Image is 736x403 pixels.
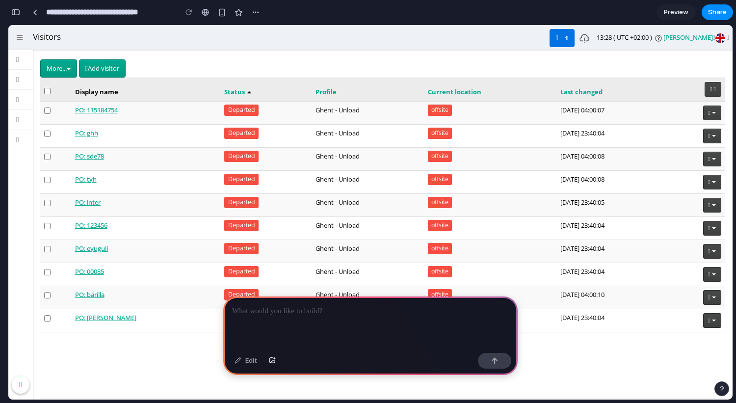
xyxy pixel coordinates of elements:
a: PO: 00085 [67,242,96,251]
td: Ghent - Unload [303,191,416,215]
td: Ghent - Unload [303,284,416,307]
span: Share [708,7,727,17]
a: PO: barilla [67,265,96,274]
a: PO: sde78 [67,127,96,135]
span: Departed [216,241,250,252]
td: Ghent - Unload [303,215,416,238]
span: Status [216,62,237,71]
span: offsite [420,126,444,137]
span: Departed [216,103,250,114]
button: More... [32,34,69,53]
td: [DATE] 04:00:08 [548,145,660,168]
td: Ghent - Unload [303,261,416,284]
span: Preview [664,7,688,17]
span: Display name [67,62,110,72]
a: Status [216,62,237,72]
span: Departed [216,172,250,183]
span: offsite [420,241,444,252]
span: Departed [216,149,250,160]
td: [DATE] 23:40:04 [548,191,660,215]
span: Profile [307,62,328,71]
td: [DATE] 23:40:04 [548,215,660,238]
a: Profile [307,62,328,72]
td: [DATE] 04:00:10 [548,261,660,284]
span: 1 [556,8,560,17]
td: [DATE] 23:40:04 [548,238,660,261]
img: The connection with the local services of Ghent, Paris (QS) has been lost [571,8,581,18]
h4: Visitors [25,7,53,17]
td: Ghent - Unload [303,76,416,100]
span: offsite [420,195,444,206]
span: Departed [216,195,250,206]
span: Departed [216,218,250,229]
span: All timestamps shown in Peripass are in the timezone of your browser: Europe/Amsterdam (UTC +02:00) [645,8,655,17]
span: Departed [216,80,250,91]
a: 1 [541,4,566,22]
a: PO: ghh [67,104,90,112]
a: PO: inter [67,173,92,182]
a: PO: 123456 [67,196,99,205]
span: Current location [420,62,473,71]
img: en.svg [707,8,717,18]
td: [DATE] 23:40:04 [548,99,660,122]
span: offsite [420,172,444,183]
td: Ghent - Unload [303,122,416,145]
a: Current location [420,62,473,72]
img: questionmark.svg [645,8,655,18]
td: [DATE] 23:40:04 [548,284,660,307]
a: Add visitor [71,34,117,53]
td: Ghent - Unload [303,168,416,191]
span: offsite [420,149,444,160]
span: Departed [216,126,250,137]
span: offsite [420,103,444,114]
td: [DATE] 23:40:05 [548,168,660,191]
span: Last changed [552,62,594,71]
td: [DATE] 04:00:08 [548,122,660,145]
td: Ghent - Unload [303,99,416,122]
a: Last changed [552,62,594,72]
a: PO: 115184754 [67,81,109,89]
a: PO: [PERSON_NAME] [67,288,128,297]
button: Share [702,4,733,20]
span: offsite [420,80,444,91]
span: offsite [420,287,444,298]
td: Ghent - Unload [303,238,416,261]
a: [PERSON_NAME] [655,8,707,17]
span: offsite [420,264,444,275]
a: PO: eyuguii [67,219,100,228]
span: offsite [420,218,444,229]
a: PO: tyh [67,150,88,159]
span: Departed [216,264,250,275]
td: [DATE] 04:00:07 [548,76,660,100]
span: 13:28 ( UTC +02:00 ) [588,8,644,17]
a: Preview [657,4,696,20]
td: Ghent - Unload [303,145,416,168]
span: Departed [216,287,250,298]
